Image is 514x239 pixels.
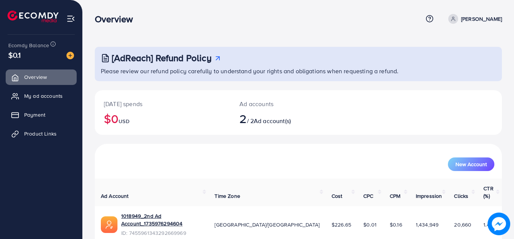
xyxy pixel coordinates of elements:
[488,213,510,235] img: image
[24,92,63,100] span: My ad accounts
[6,107,77,122] a: Payment
[416,221,438,228] span: 1,434,949
[8,42,49,49] span: Ecomdy Balance
[112,52,211,63] h3: [AdReach] Refund Policy
[416,192,442,200] span: Impression
[101,216,117,233] img: ic-ads-acc.e4c84228.svg
[66,52,74,59] img: image
[445,14,502,24] a: [PERSON_NAME]
[332,192,343,200] span: Cost
[66,14,75,23] img: menu
[121,229,202,237] span: ID: 7455961343292669969
[24,111,45,119] span: Payment
[390,221,402,228] span: $0.16
[239,110,247,127] span: 2
[461,14,502,23] p: [PERSON_NAME]
[239,99,323,108] p: Ad accounts
[363,221,377,228] span: $0.01
[104,111,221,126] h2: $0
[6,69,77,85] a: Overview
[8,49,21,60] span: $0.1
[483,221,493,228] span: 1.44
[101,66,497,76] p: Please review our refund policy carefully to understand your rights and obligations when requesti...
[24,130,57,137] span: Product Links
[483,185,493,200] span: CTR (%)
[455,162,487,167] span: New Account
[101,192,129,200] span: Ad Account
[454,192,468,200] span: Clicks
[448,157,494,171] button: New Account
[104,99,221,108] p: [DATE] spends
[215,221,320,228] span: [GEOGRAPHIC_DATA]/[GEOGRAPHIC_DATA]
[6,126,77,141] a: Product Links
[454,221,471,228] span: 20,660
[6,88,77,103] a: My ad accounts
[8,11,59,22] img: logo
[254,117,291,125] span: Ad account(s)
[390,192,400,200] span: CPM
[239,111,323,126] h2: / 2
[119,117,129,125] span: USD
[215,192,240,200] span: Time Zone
[332,221,351,228] span: $226.65
[363,192,373,200] span: CPC
[24,73,47,81] span: Overview
[95,14,139,25] h3: Overview
[121,212,202,228] a: 1018949_2nd Ad Account_1735976294604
